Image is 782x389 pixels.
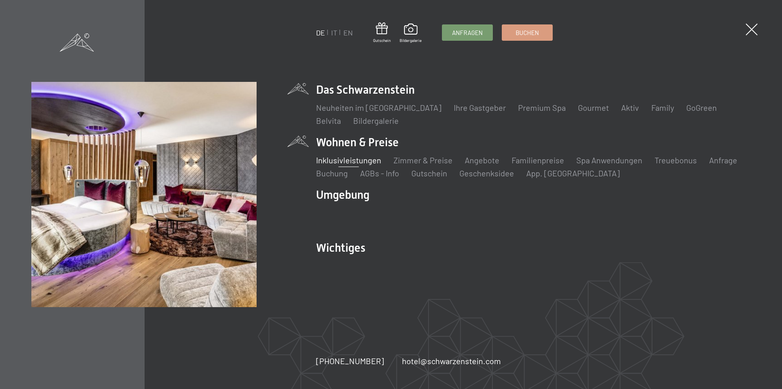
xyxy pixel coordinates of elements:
a: Angebote [465,155,499,165]
a: DE [316,28,325,37]
a: Gutschein [373,22,391,43]
span: Bildergalerie [400,37,422,43]
a: Geschenksidee [459,168,514,178]
a: Inklusivleistungen [316,155,381,165]
a: AGBs - Info [360,168,399,178]
a: Aktiv [621,103,639,112]
a: Gourmet [578,103,609,112]
a: Ihre Gastgeber [454,103,506,112]
a: Spa Anwendungen [576,155,642,165]
a: Bildergalerie [400,24,422,43]
span: Buchen [516,29,539,37]
a: Anfrage [709,155,737,165]
a: [PHONE_NUMBER] [316,355,384,367]
a: Buchung [316,168,348,178]
span: Anfragen [452,29,483,37]
a: Family [651,103,674,112]
a: Anfragen [442,25,492,40]
a: Belvita [316,116,341,125]
a: App. [GEOGRAPHIC_DATA] [526,168,620,178]
a: Buchen [502,25,552,40]
span: [PHONE_NUMBER] [316,356,384,366]
a: GoGreen [686,103,717,112]
a: Bildergalerie [353,116,399,125]
a: Neuheiten im [GEOGRAPHIC_DATA] [316,103,442,112]
a: EN [343,28,353,37]
a: Zimmer & Preise [393,155,453,165]
a: Familienpreise [512,155,564,165]
a: Gutschein [411,168,447,178]
a: Premium Spa [518,103,566,112]
a: hotel@schwarzenstein.com [402,355,501,367]
a: IT [331,28,337,37]
span: Gutschein [373,37,391,43]
a: Treuebonus [655,155,697,165]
